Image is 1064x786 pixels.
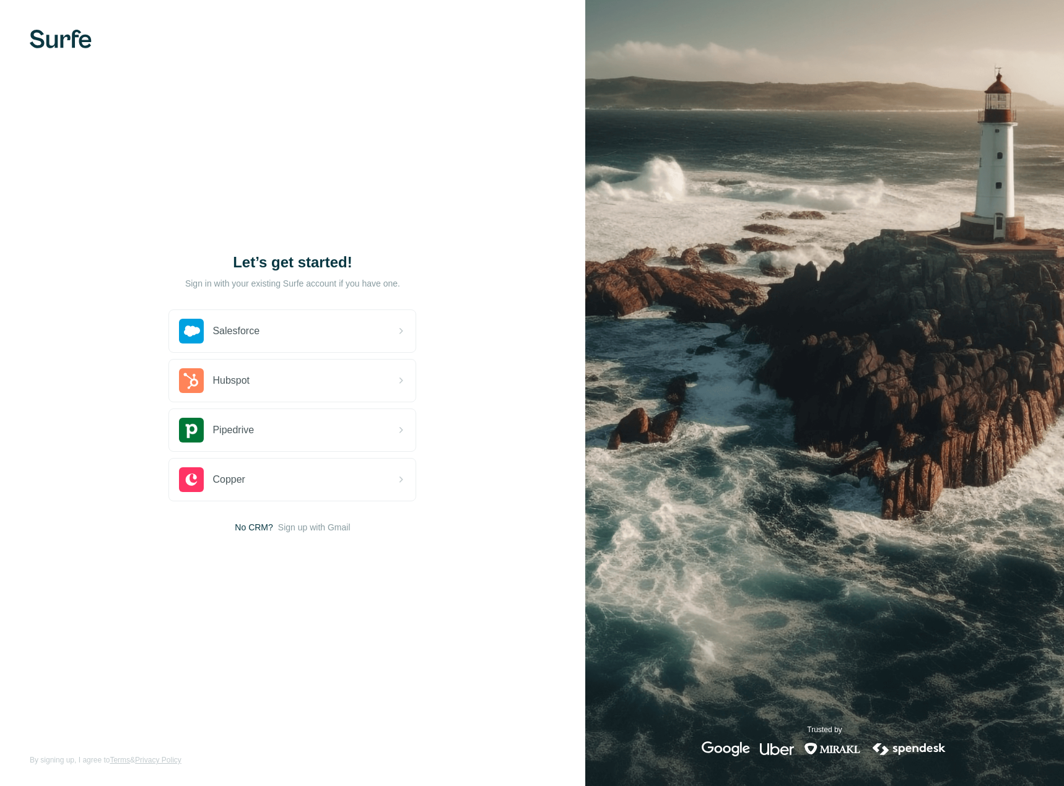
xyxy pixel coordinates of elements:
img: spendesk's logo [871,741,948,756]
img: Surfe's logo [30,30,92,48]
span: Copper [212,472,245,487]
img: hubspot's logo [179,368,204,393]
p: Trusted by [807,724,842,735]
img: copper's logo [179,467,204,492]
span: Pipedrive [212,423,254,438]
img: uber's logo [760,741,794,756]
img: salesforce's logo [179,319,204,343]
span: By signing up, I agree to & [30,754,181,766]
p: Sign in with your existing Surfe account if you have one. [185,277,400,290]
span: Salesforce [212,324,259,339]
span: No CRM? [235,521,273,533]
img: mirakl's logo [804,741,861,756]
a: Privacy Policy [135,756,181,764]
img: pipedrive's logo [179,418,204,443]
span: Hubspot [212,373,250,388]
a: Terms [110,756,130,764]
h1: Let’s get started! [168,253,416,272]
img: google's logo [702,741,750,756]
button: Sign up with Gmail [278,521,351,533]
